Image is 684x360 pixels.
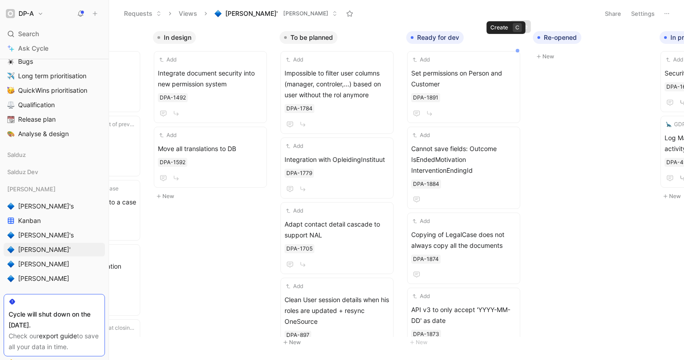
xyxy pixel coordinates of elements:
[19,9,34,18] h1: DP-A
[7,72,14,80] img: ✈️
[403,27,529,352] div: Ready for devNew
[280,137,394,199] a: AddIntegration with OpleidingInstituut
[407,288,520,360] a: AddAPI v3 to only accept 'YYYY-MM-DD' as date
[214,10,222,17] img: 🔷
[285,282,304,291] button: Add
[175,7,201,20] button: Views
[286,104,313,113] div: DPA-1784
[4,165,105,179] div: Salduz Dev
[280,337,399,348] button: New
[544,33,577,42] span: Re-opened
[5,201,16,212] button: 🔷
[413,180,439,189] div: DPA-1884
[4,272,105,285] a: 🔷[PERSON_NAME]
[120,7,166,20] button: Requests
[627,7,659,20] button: Settings
[533,31,581,44] button: Re-opened
[285,294,389,327] span: Clean User session details when his roles are updated + resync OneSource
[18,71,86,81] span: Long term prioritisation
[4,199,105,213] a: 🔷[PERSON_NAME]'s
[286,244,313,253] div: DPA-1705
[280,51,394,134] a: AddImpossible to filter user columns (manager, controler,...) based on user without the rol anymore
[7,87,14,94] img: 🥳
[406,337,526,348] button: New
[7,130,14,137] img: 🎨
[413,93,438,102] div: DPA-1891
[5,56,16,67] button: 🕷️
[280,31,337,44] button: To be planned
[9,309,100,331] div: Cycle will shut down on the [DATE].
[285,206,304,215] button: Add
[7,232,14,239] img: 🔷
[18,57,33,66] span: Bugs
[417,33,459,42] span: Ready for dev
[5,99,16,110] button: ⚖️
[18,260,69,269] span: [PERSON_NAME]
[411,292,431,301] button: Add
[285,55,304,64] button: Add
[9,331,100,352] div: Check our to save all your data in time.
[5,114,16,125] button: 📆
[18,100,55,109] span: Qualification
[154,51,267,123] a: AddIntegrate document security into new permission system
[285,68,389,100] span: Impossible to filter user columns (manager, controler,...) based on user without the rol anymore
[7,116,14,123] img: 📆
[411,229,516,251] span: Copying of LegalCase does not always copy all the documents
[18,216,41,225] span: Kanban
[225,9,278,18] span: [PERSON_NAME]'
[18,86,87,95] span: QuickWins prioritisation
[285,219,389,241] span: Adapt contact detail cascade to support NAL
[4,7,46,20] button: DP-ADP-A
[18,115,56,124] span: Release plan
[4,214,105,227] a: Kanban
[533,51,652,62] button: New
[5,259,16,270] button: 🔷
[283,9,328,18] span: [PERSON_NAME]
[210,7,342,20] button: 🔷[PERSON_NAME]'[PERSON_NAME]
[7,101,14,109] img: ⚖️
[4,293,105,306] div: Archives LAO
[286,331,309,340] div: DPA-897
[18,28,39,39] span: Search
[411,217,431,226] button: Add
[18,43,48,54] span: Ask Cycle
[158,143,263,154] span: Move all translations to DB
[4,27,105,41] div: Search
[149,27,276,206] div: In designNew
[6,9,15,18] img: DP-A
[4,243,105,256] a: 🔷[PERSON_NAME]'
[4,69,105,83] a: ✈️Long term prioritisation
[7,261,14,268] img: 🔷
[4,165,105,181] div: Salduz Dev
[413,330,439,339] div: DPA-1873
[160,158,185,167] div: DPA-1592
[7,167,38,176] span: Salduz Dev
[5,273,16,284] button: 🔷
[4,113,105,126] a: 📆Release plan
[7,185,56,194] span: [PERSON_NAME]
[4,257,105,271] a: 🔷[PERSON_NAME]
[407,127,520,209] a: AddCannot save fields: Outcome IsEndedMotivation InterventionEndingId
[158,68,263,90] span: Integrate document security into new permission system
[280,202,394,274] a: AddAdapt contact detail cascade to support NAL
[411,55,431,64] button: Add
[158,131,178,140] button: Add
[4,127,105,141] a: 🎨Analyse & design
[7,203,14,210] img: 🔷
[285,154,389,165] span: Integration with OpleidingInstituut
[4,148,105,161] div: Salduz
[153,31,196,44] button: In design
[4,84,105,97] a: 🥳QuickWins prioritisation
[285,142,304,151] button: Add
[290,33,333,42] span: To be planned
[4,293,105,309] div: Archives LAO
[39,332,77,340] a: export guide
[18,231,74,240] span: [PERSON_NAME]'s
[4,98,105,112] a: ⚖️Qualification
[18,129,69,138] span: Analyse & design
[164,33,191,42] span: In design
[4,55,105,68] a: 🕷️Bugs
[4,182,105,285] div: [PERSON_NAME]🔷[PERSON_NAME]'sKanban🔷[PERSON_NAME]'s🔷[PERSON_NAME]'🔷[PERSON_NAME]🔷[PERSON_NAME]
[5,85,16,96] button: 🥳
[4,182,105,196] div: [PERSON_NAME]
